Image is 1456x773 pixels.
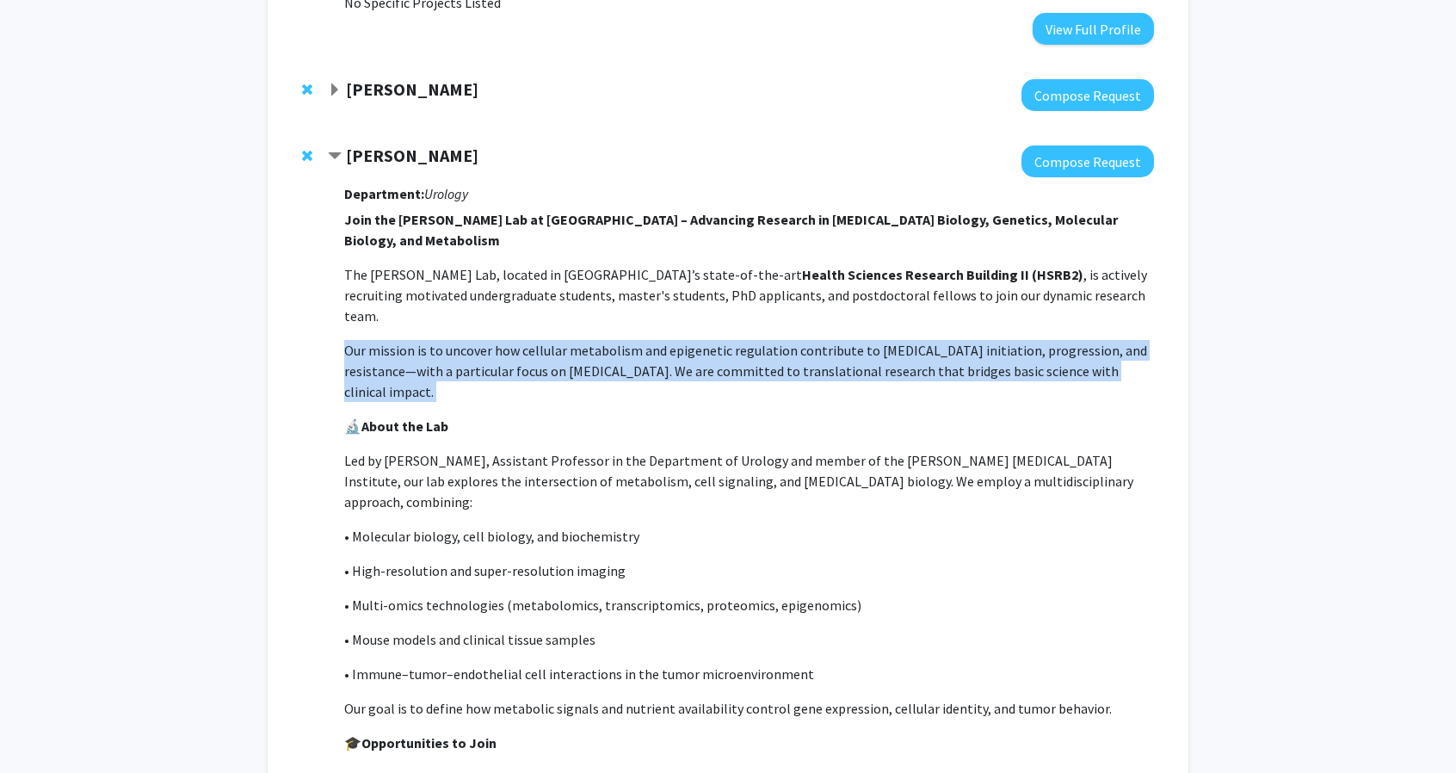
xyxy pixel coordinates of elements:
iframe: Chat [13,696,73,760]
p: • Immune–tumor–endothelial cell interactions in the tumor microenvironment [344,664,1154,684]
p: Our mission is to uncover how cellular metabolism and epigenetic regulation contribute to [MEDICA... [344,340,1154,402]
span: Contract Jianhua Xiong Bookmark [328,150,342,164]
span: Expand Chrystal Paulos Bookmark [328,83,342,97]
p: Led by [PERSON_NAME], Assistant Professor in the Department of Urology and member of the [PERSON_... [344,450,1154,512]
strong: About the Lab [361,417,448,435]
p: The [PERSON_NAME] Lab, located in [GEOGRAPHIC_DATA]’s state-of-the-art , is actively recruiting m... [344,264,1154,326]
i: Urology [424,185,468,202]
p: Our goal is to define how metabolic signals and nutrient availability control gene expression, ce... [344,698,1154,719]
button: Compose Request to Chrystal Paulos [1021,79,1154,111]
p: • Mouse models and clinical tissue samples [344,629,1154,650]
p: • High-resolution and super-resolution imaging [344,560,1154,581]
strong: Join the [PERSON_NAME] Lab at [GEOGRAPHIC_DATA] – Advancing Research in [MEDICAL_DATA] Biology, G... [344,211,1118,249]
button: View Full Profile [1033,13,1154,45]
strong: Health Sciences Research Building II (HSRB2) [802,266,1083,283]
span: Remove Jianhua Xiong from bookmarks [302,149,312,163]
p: 🔬 [344,416,1154,436]
button: Compose Request to Jianhua Xiong [1021,145,1154,177]
span: Remove Chrystal Paulos from bookmarks [302,83,312,96]
p: 🎓 [344,733,1154,753]
strong: Department: [344,185,424,202]
p: • Molecular biology, cell biology, and biochemistry [344,526,1154,547]
strong: [PERSON_NAME] [346,145,478,166]
p: • Multi-omics technologies (metabolomics, transcriptomics, proteomics, epigenomics) [344,595,1154,615]
strong: [PERSON_NAME] [346,78,478,100]
strong: Opportunities to Join [361,734,497,751]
